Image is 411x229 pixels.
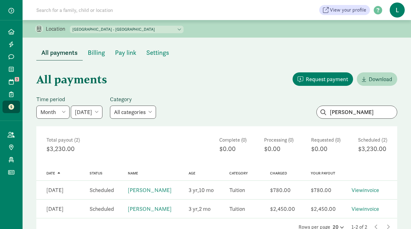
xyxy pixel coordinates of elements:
span: Billing [88,48,105,58]
span: 3 [15,77,19,81]
div: $2,450.00 [311,205,336,213]
div: Requested (0) [311,136,341,144]
a: Pay link [110,49,141,56]
span: Scheduled [90,205,114,212]
a: Status [90,171,102,175]
span: 10 [199,186,214,194]
h1: All payments [36,68,216,91]
a: Date [46,171,60,175]
span: Date [46,171,55,175]
a: View your profile [319,5,370,15]
div: Complete (0) [219,136,247,144]
div: Tuition [229,186,245,194]
div: $2,450.00 [270,205,295,213]
div: $3,230.00 [358,144,387,154]
button: All payments [36,45,83,60]
a: 3 [3,75,20,88]
a: Name [128,171,138,175]
span: Pay link [115,48,136,58]
span: Scheduled [90,186,114,194]
div: $780.00 [311,186,331,194]
button: Settings [141,45,174,60]
a: Age [189,171,195,175]
iframe: Chat Widget [380,199,411,229]
a: Viewinvoice [351,205,379,212]
span: L [390,3,405,18]
div: Scheduled (2) [358,136,387,144]
span: 3 [189,205,199,212]
input: Search for a family, child or location [33,4,208,16]
a: Billing [83,49,110,56]
div: [DATE] [46,186,64,194]
div: Total payout (2) [46,136,202,144]
label: Category [110,96,156,103]
span: View your profile [330,6,366,14]
span: Download [369,75,392,83]
a: Category [229,171,248,175]
div: [DATE] [46,205,64,213]
div: $0.00 [264,144,294,154]
a: Your payout [311,171,335,175]
p: Location [46,25,70,33]
button: Billing [83,45,110,60]
div: Tuition [229,205,245,213]
a: Viewinvoice [351,186,379,194]
a: Charged [270,171,287,175]
button: Pay link [110,45,141,60]
div: $3,230.00 [46,144,202,154]
span: Request payment [306,75,348,83]
span: Settings [146,48,169,58]
a: Settings [141,49,174,56]
a: [PERSON_NAME] [128,205,172,212]
input: Search payments... [317,106,397,118]
div: $780.00 [270,186,291,194]
label: Time period [36,96,102,103]
button: Request payment [293,72,353,86]
div: $0.00 [311,144,341,154]
span: 3 [189,186,199,194]
span: 2 [199,205,211,212]
a: All payments [36,49,83,56]
a: Download [357,72,397,86]
a: [PERSON_NAME] [128,186,172,194]
span: All payments [41,48,78,58]
div: $0.00 [219,144,247,154]
div: Processing (0) [264,136,294,144]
